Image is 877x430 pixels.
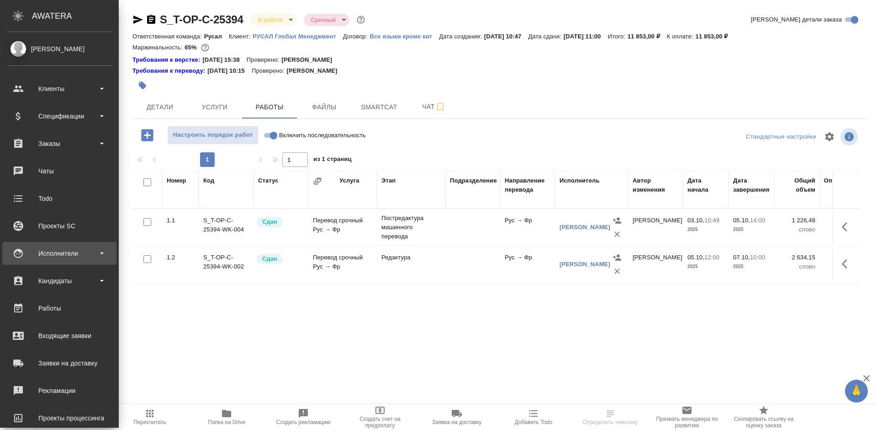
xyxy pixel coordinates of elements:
div: В работе [251,14,296,26]
button: Удалить [610,264,624,278]
a: Заявки на доставку [2,352,116,375]
div: Менеджер проверил работу исполнителя, передает ее на следующий этап [256,253,304,265]
button: Назначить [610,251,624,264]
p: 11 853,00 ₽ [696,33,735,40]
p: Сдан [262,254,277,263]
p: 2025 [687,225,724,234]
p: Клиент: [229,33,253,40]
a: Входящие заявки [2,324,116,347]
p: 10:00 [750,254,765,261]
button: 🙏 [845,380,868,403]
p: Русал [204,33,229,40]
button: Добавить Todo [495,404,572,430]
span: Папка на Drive [208,419,245,425]
p: 12:00 [704,254,719,261]
p: 1 226,48 [779,216,815,225]
p: [DATE] 10:15 [207,66,252,75]
span: Заявка на доставку [432,419,481,425]
span: Чат [412,101,456,113]
button: Удалить [610,227,624,241]
p: 65% [185,44,199,51]
p: [PERSON_NAME] [281,55,339,64]
p: 07.10, [733,254,750,261]
p: 10:49 [704,217,719,224]
p: Итого: [608,33,627,40]
td: Рус → Фр [500,248,555,280]
div: Нажми, чтобы открыть папку с инструкцией [132,66,207,75]
div: Направление перевода [505,176,550,194]
button: Здесь прячутся важные кнопки [836,253,858,275]
a: Todo [2,187,116,210]
td: Рус → Фр [500,211,555,243]
a: S_T-OP-C-25394 [160,13,243,26]
a: Все языки кроме кит [370,32,439,40]
a: РУСАЛ Глобал Менеджмент [253,32,343,40]
a: Требования к верстке: [132,55,202,64]
p: Ответственная команда: [132,33,204,40]
button: Призвать менеджера по развитию [649,404,725,430]
span: Призвать менеджера по развитию [654,416,720,429]
div: Входящие заявки [7,329,112,343]
span: Настроить порядок работ [172,130,254,140]
button: Назначить [610,214,624,227]
button: Создать счет на предоплату [342,404,418,430]
div: Чаты [7,164,112,178]
span: Включить последовательность [279,131,366,140]
div: Клиенты [7,82,112,96]
button: В работе [255,16,285,24]
button: Доп статусы указывают на важность/срочность заказа [355,14,367,26]
p: Маржинальность: [132,44,185,51]
td: Перевод срочный Рус → Фр [308,248,377,280]
div: 1.2 [167,253,194,262]
span: Детали [138,102,182,113]
span: Пересчитать [134,419,166,425]
p: Дата создания: [439,33,484,40]
span: [PERSON_NAME] детали заказа [751,15,842,24]
div: Этап [381,176,396,185]
p: Проверено: [247,55,282,64]
p: Проверено: [252,66,287,75]
p: [DATE] 11:00 [564,33,608,40]
a: Чаты [2,160,116,183]
button: Папка на Drive [188,404,265,430]
div: Заказы [7,137,112,150]
button: Скопировать ссылку на оценку заказа [725,404,802,430]
a: Работы [2,297,116,320]
span: из 1 страниц [313,154,352,167]
p: слово [779,262,815,271]
div: Менеджер проверил работу исполнителя, передает ее на следующий этап [256,216,304,228]
button: Заявка на доставку [418,404,495,430]
p: 2 634,15 [779,253,815,262]
p: 03.10, [687,217,704,224]
p: слово [779,225,815,234]
div: Исполнители [7,247,112,260]
div: Заявки на доставку [7,356,112,370]
td: S_T-OP-C-25394-WK-002 [199,248,254,280]
svg: Подписаться [435,102,446,113]
p: Все языки кроме кит [370,33,439,40]
span: Создать рекламацию [276,419,331,425]
span: Создать счет на предоплату [347,416,413,429]
td: S_T-OP-C-25394-WK-004 [199,211,254,243]
div: Общий объем [779,176,815,194]
p: 14:00 [750,217,765,224]
span: Файлы [302,102,346,113]
button: Скопировать ссылку для ЯМессенджера [132,14,143,25]
p: 2025 [733,262,770,271]
span: Настроить таблицу [819,126,840,148]
button: Настроить порядок работ [167,126,259,145]
div: Исполнитель [560,176,600,185]
span: Smartcat [357,102,401,113]
p: 05.10, [733,217,750,224]
div: [PERSON_NAME] [7,44,112,54]
p: Договор: [343,33,370,40]
div: Проекты процессинга [7,411,112,425]
span: Услуги [193,102,237,113]
div: Статус [258,176,279,185]
p: слово [824,225,870,234]
div: Todo [7,192,112,205]
p: 11 853,00 ₽ [628,33,667,40]
p: 2 634,15 [824,253,870,262]
div: Услуга [339,176,359,185]
td: Перевод срочный Рус → Фр [308,211,377,243]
